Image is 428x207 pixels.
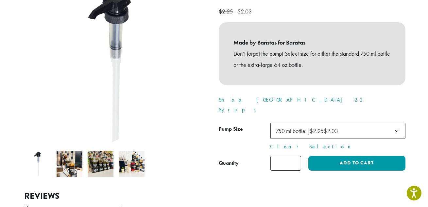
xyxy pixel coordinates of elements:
[25,191,404,201] h2: Reviews
[270,123,405,139] span: 750 ml bottle | $2.25 $2.03
[238,8,254,15] bdi: 2.03
[219,8,235,15] bdi: 2.25
[26,151,51,177] img: Barista 22 Syrup Pump
[88,151,113,177] img: Barista 22 Syrup Pump - Image 3
[234,48,391,70] p: Don’t forget the pump! Select size for either the standard 750 ml bottle or the extra-large 64 oz...
[219,124,270,134] label: Pump Size
[234,37,391,48] b: Made by Baristas for Baristas
[308,156,405,171] button: Add to cart
[219,96,366,113] a: Shop [GEOGRAPHIC_DATA] 22 Syrups
[270,143,405,151] a: Clear Selection
[238,8,241,15] span: $
[270,156,301,171] input: Product quantity
[219,8,222,15] span: $
[276,127,338,135] span: 750 ml bottle | $2.03
[57,151,82,177] img: Barista 22 Syrup Pump - Image 2
[119,151,145,177] img: Barista 22 Syrup Pump - Image 4
[273,124,345,137] span: 750 ml bottle | $2.25 $2.03
[219,159,239,167] div: Quantity
[310,127,324,135] del: $2.25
